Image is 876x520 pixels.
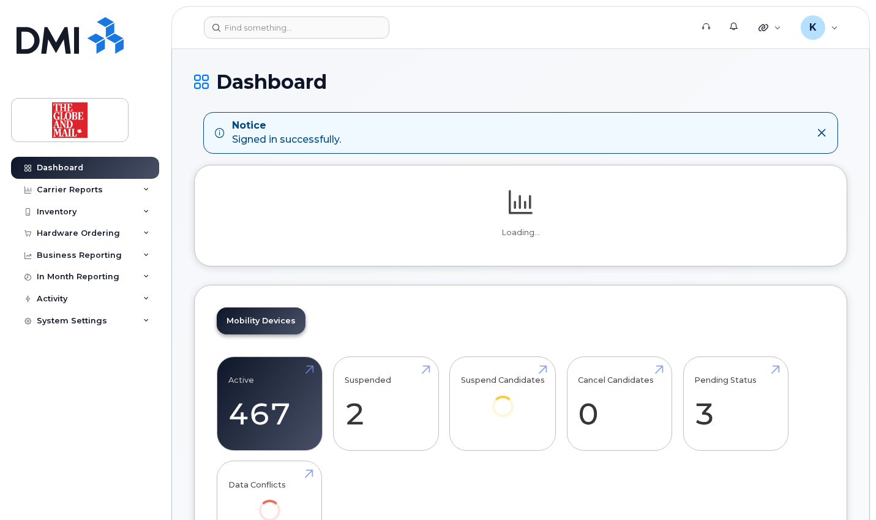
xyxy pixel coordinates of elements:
a: Active 467 [228,363,311,444]
a: Cancel Candidates 0 [578,363,661,444]
div: Signed in successfully. [232,119,341,147]
a: Mobility Devices [217,307,305,334]
strong: Notice [232,119,341,133]
a: Suspended 2 [345,363,427,444]
p: Loading... [217,227,825,238]
a: Pending Status 3 [694,363,777,444]
h1: Dashboard [194,71,847,92]
a: Suspend Candidates [461,363,545,434]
